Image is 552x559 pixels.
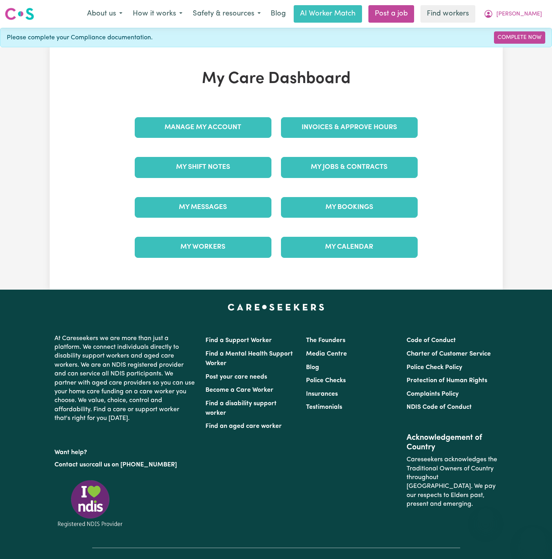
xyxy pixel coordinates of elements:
[205,337,272,344] a: Find a Support Worker
[7,33,153,43] span: Please complete your Compliance documentation.
[130,70,422,89] h1: My Care Dashboard
[188,6,266,22] button: Safety & resources
[135,197,271,218] a: My Messages
[478,508,494,524] iframe: Close message
[281,157,418,178] a: My Jobs & Contracts
[306,351,347,357] a: Media Centre
[306,391,338,397] a: Insurances
[135,117,271,138] a: Manage My Account
[520,527,546,553] iframe: Button to launch messaging window
[281,237,418,257] a: My Calendar
[407,404,472,410] a: NDIS Code of Conduct
[281,197,418,218] a: My Bookings
[205,351,293,367] a: Find a Mental Health Support Worker
[205,423,282,429] a: Find an aged care worker
[54,331,196,426] p: At Careseekers we are more than just a platform. We connect individuals directly to disability su...
[407,351,491,357] a: Charter of Customer Service
[205,387,273,393] a: Become a Care Worker
[407,452,498,512] p: Careseekers acknowledges the Traditional Owners of Country throughout [GEOGRAPHIC_DATA]. We pay o...
[420,5,475,23] a: Find workers
[478,6,547,22] button: My Account
[205,374,267,380] a: Post your care needs
[306,364,319,371] a: Blog
[306,337,345,344] a: The Founders
[407,337,456,344] a: Code of Conduct
[54,462,86,468] a: Contact us
[266,5,291,23] a: Blog
[135,237,271,257] a: My Workers
[368,5,414,23] a: Post a job
[281,117,418,138] a: Invoices & Approve Hours
[82,6,128,22] button: About us
[54,445,196,457] p: Want help?
[228,304,324,310] a: Careseekers home page
[306,404,342,410] a: Testimonials
[494,31,545,44] a: Complete Now
[496,10,542,19] span: [PERSON_NAME]
[135,157,271,178] a: My Shift Notes
[54,479,126,528] img: Registered NDIS provider
[205,400,277,416] a: Find a disability support worker
[5,5,34,23] a: Careseekers logo
[407,391,459,397] a: Complaints Policy
[54,457,196,472] p: or
[306,377,346,384] a: Police Checks
[128,6,188,22] button: How it works
[294,5,362,23] a: AI Worker Match
[407,377,487,384] a: Protection of Human Rights
[407,364,462,371] a: Police Check Policy
[92,462,177,468] a: call us on [PHONE_NUMBER]
[5,7,34,21] img: Careseekers logo
[407,433,498,452] h2: Acknowledgement of Country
